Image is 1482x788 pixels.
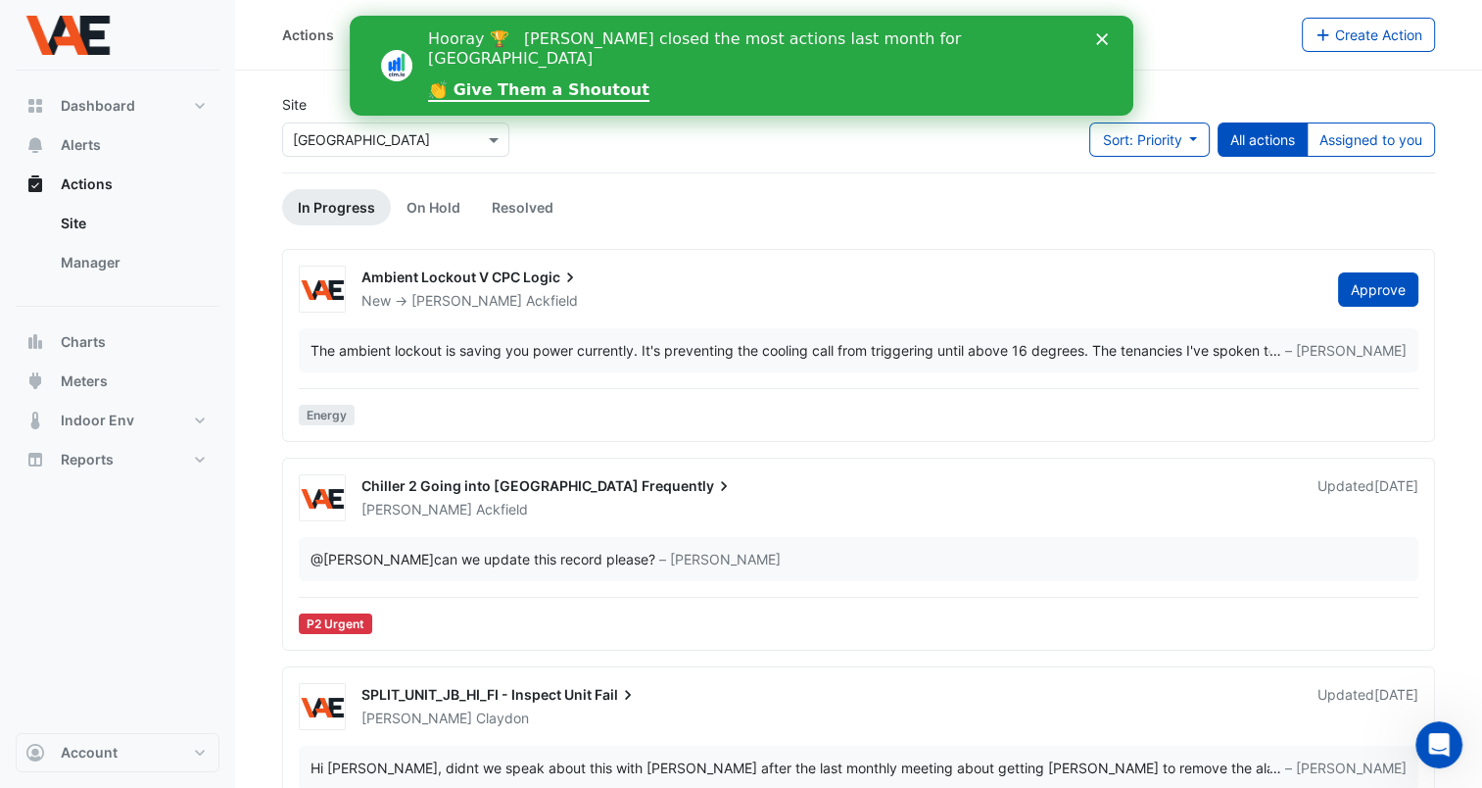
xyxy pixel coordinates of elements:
[16,204,219,290] div: Actions
[1317,685,1418,728] div: Updated
[526,291,578,311] span: Ackfield
[1302,18,1436,52] button: Create Action
[45,243,219,282] a: Manager
[311,340,1269,361] div: The ambient lockout is saving you power currently. It's preventing the cooling call from triggeri...
[282,189,391,225] a: In Progress
[659,549,781,569] span: – [PERSON_NAME]
[311,549,655,569] div: can we update this record please?
[25,411,45,430] app-icon: Indoor Env
[1351,281,1406,298] span: Approve
[1374,477,1418,494] span: Mon 13-Oct-2025 17:05 AEST
[361,710,472,726] span: [PERSON_NAME]
[299,405,355,425] span: Energy
[523,268,580,287] span: Logic
[16,362,219,401] button: Meters
[411,292,522,309] span: [PERSON_NAME]
[61,96,135,116] span: Dashboard
[642,476,734,496] span: Frequently
[61,174,113,194] span: Actions
[16,733,219,772] button: Account
[61,450,114,469] span: Reports
[476,500,528,519] span: Ackfield
[282,25,334,45] div: Actions
[1415,721,1462,768] iframe: Intercom live chat
[1317,476,1418,519] div: Updated
[350,16,1133,116] iframe: Intercom live chat banner
[361,292,391,309] span: New
[1335,26,1422,43] span: Create Action
[476,189,569,225] a: Resolved
[299,614,372,634] div: P2 Urgent
[311,551,434,567] span: mclaydon@vaegroup.com.au [VAE Group]
[746,18,766,29] div: Close
[61,135,101,155] span: Alerts
[1338,272,1418,307] button: Approve
[1307,123,1435,157] button: Assigned to you
[1218,123,1308,157] button: All actions
[595,685,638,705] span: Fail
[16,125,219,165] button: Alerts
[25,135,45,155] app-icon: Alerts
[300,280,345,300] img: VAE Group
[361,501,472,517] span: [PERSON_NAME]
[24,16,112,55] img: Company Logo
[25,450,45,469] app-icon: Reports
[61,411,134,430] span: Indoor Env
[16,86,219,125] button: Dashboard
[300,489,345,509] img: VAE Group
[61,332,106,352] span: Charts
[16,165,219,204] button: Actions
[361,269,520,285] span: Ambient Lockout V CPC
[361,477,639,494] span: Chiller 2 Going into [GEOGRAPHIC_DATA]
[25,332,45,352] app-icon: Charts
[16,440,219,479] button: Reports
[25,371,45,391] app-icon: Meters
[391,189,476,225] a: On Hold
[1089,123,1210,157] button: Sort: Priority
[1285,340,1407,361] span: – [PERSON_NAME]
[476,709,529,728] span: Claydon
[1374,686,1418,703] span: Fri 10-Oct-2025 17:39 AEST
[282,94,307,115] label: Site
[45,204,219,243] a: Site
[1285,758,1407,778] span: – [PERSON_NAME]
[311,758,1407,778] div: …
[1102,131,1181,148] span: Sort: Priority
[311,340,1407,361] div: …
[311,758,1269,778] div: Hi [PERSON_NAME], didnt we speak about this with [PERSON_NAME] after the last monthly meeting abo...
[61,743,118,763] span: Account
[361,686,592,703] span: SPLIT_UNIT_JB_HI_FI - Inspect Unit
[395,292,407,309] span: ->
[61,371,108,391] span: Meters
[16,322,219,362] button: Charts
[16,401,219,440] button: Indoor Env
[25,96,45,116] app-icon: Dashboard
[25,174,45,194] app-icon: Actions
[300,698,345,717] img: VAE Group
